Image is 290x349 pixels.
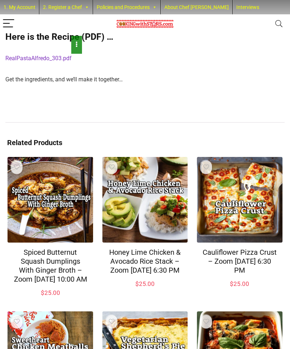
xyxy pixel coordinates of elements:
[270,14,287,33] button: Search
[5,55,72,62] a: RealPastaAlfredo_303.pdf
[7,138,283,148] h3: Related Products
[109,248,180,274] a: Honey Lime Chicken & Avocado Rice Stack – Zoom [DATE] 6:30 PM
[14,248,87,283] a: Spiced Butternut Squash Dumplings With Ginger Broth – Zoom [DATE] 10:00 AM
[5,75,285,85] p: Get the ingredients, and we’ll make it together…
[102,157,188,243] img: Honey Lime Chicken & Avocado Rice Stack – Zoom Monday Aug 11, 2025 @ 6:30 PM
[230,280,249,287] bdi: 25.00
[41,289,44,296] span: $
[8,157,93,243] img: Spiced Butternut Squash Dumplings With Ginger Broth – Zoom Sunday Jan 12, 2025 @ 10:00 AM
[5,32,285,42] h2: Here is the Recipe (PDF) …
[41,289,60,296] bdi: 25.00
[116,20,174,28] img: Chef Paula's Cooking With Stars
[135,280,155,287] bdi: 25.00
[203,248,277,274] a: Cauliflower Pizza Crust – Zoom [DATE] 6:30 PM
[135,280,139,287] span: $
[197,157,282,243] img: Cauliflower Pizza Crust – Zoom Monday Aug 18, 2025 @ 6:30 PM
[230,280,233,287] span: $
